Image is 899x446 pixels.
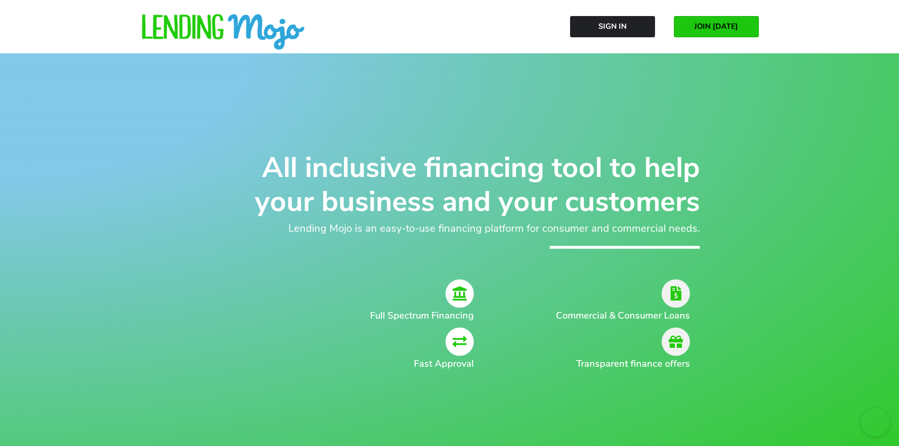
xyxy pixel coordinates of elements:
span: JOIN [DATE] [694,22,738,31]
h1: All inclusive financing tool to help your business and your customers [200,151,700,219]
h2: Lending Mojo is an easy-to-use financing platform for consumer and commercial needs. [200,221,700,236]
h2: Fast Approval [242,357,474,371]
h2: Full Spectrum Financing [242,309,474,323]
iframe: chat widget [861,408,890,437]
a: Sign In [570,16,655,37]
a: JOIN [DATE] [674,16,759,37]
h2: Commercial & Consumer Loans [540,309,690,323]
img: lm-horizontal-logo [141,14,306,51]
span: Sign In [598,22,627,31]
h2: Transparent finance offers [540,357,690,371]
